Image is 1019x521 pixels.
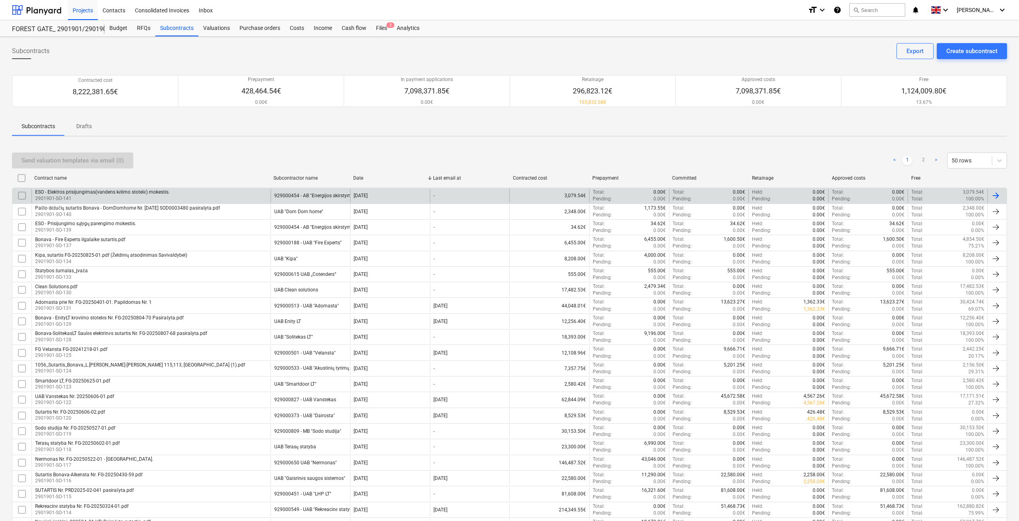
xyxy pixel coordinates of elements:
p: Held : [752,299,763,305]
p: 0.00€ [653,299,666,305]
p: 0.00€ [653,227,666,234]
p: Total : [911,259,923,265]
div: - [433,224,435,230]
a: Costs [285,20,309,36]
p: Pending : [593,290,612,297]
p: 4,000.00€ [644,252,666,259]
div: Adomasta prie Nr. FG-20250401-01. Papildomas Nr. 1 [35,299,152,305]
p: Pending : [673,212,692,218]
div: 3,079.54€ [509,189,589,202]
p: Pending : [673,274,692,281]
div: 12,108.96€ [509,346,589,359]
p: 2901901-SO-139 [35,227,136,234]
p: 0.00€ [813,236,825,243]
p: 0.00€ [972,220,984,227]
p: Pending : [832,227,851,234]
div: - [433,240,435,246]
p: Total : [832,299,844,305]
p: Pending : [752,243,771,250]
p: 0.00€ [892,306,904,313]
div: 2,580.42€ [509,377,589,391]
p: Total : [673,236,685,243]
p: 0.00€ [892,227,904,234]
p: 6,455.00€ [644,236,666,243]
p: Total : [673,299,685,305]
p: 0.00% [971,274,984,281]
p: 0.00€ [892,290,904,297]
p: Pending : [832,290,851,297]
p: Pending : [752,274,771,281]
p: Pending : [673,306,692,313]
p: Retainage [573,76,612,83]
div: 22,580.00€ [509,471,589,485]
i: Knowledge base [833,5,841,15]
div: Contracted cost [513,175,586,181]
p: 1,362.33€ [803,306,825,313]
p: 75.21% [968,243,984,250]
a: Next page [931,156,941,165]
div: [DATE] [354,256,368,261]
div: Kipa, sutartis FG-20250825-01.pdf (Želdinių atsodinimas Savivaldybei) [35,252,187,258]
p: 8,222,381.65€ [73,87,118,97]
div: ESO - Elektros prisijungimas(vandens kėlimo stotelė) mokestis. [35,189,170,195]
p: Pending : [832,259,851,265]
button: Export [896,43,934,59]
i: keyboard_arrow_down [941,5,950,15]
p: 0.00€ [892,243,904,250]
div: Subcontractor name [273,175,347,181]
div: Purchase orders [235,20,285,36]
a: Previous page [890,156,899,165]
a: Page 1 is your current page [902,156,912,165]
i: notifications [912,5,920,15]
p: 0.00€ [733,290,745,297]
i: keyboard_arrow_down [997,5,1007,15]
p: 0.00€ [653,315,666,321]
div: 929000454 - AB "Energijos skirstymo operatorius" [274,224,382,230]
div: 17,482.53€ [509,283,589,297]
div: Cash flow [337,20,371,36]
p: 0.00€ [653,189,666,196]
p: Total : [593,189,605,196]
div: 8,208.00€ [509,252,589,265]
p: Pending : [593,196,612,202]
p: 2901901-SO-134 [35,258,187,265]
div: Approved costs [832,175,905,181]
p: 2901901-SO-133 [35,274,88,281]
div: 929000513 - UAB "Adomasta" [274,303,339,309]
p: 0.00€ [813,252,825,259]
p: Held : [752,205,763,212]
a: Valuations [198,20,235,36]
p: 0.00€ [401,99,453,106]
p: Held : [752,315,763,321]
p: Pending : [593,274,612,281]
p: Pending : [673,290,692,297]
p: Total : [911,274,923,281]
a: Budget [105,20,132,36]
p: Pending : [593,306,612,313]
p: Total : [593,283,605,290]
div: UAB "Kipa" [274,256,298,261]
p: Total : [911,290,923,297]
p: Pending : [673,243,692,250]
p: Pending : [832,306,851,313]
span: Subcontracts [12,46,49,56]
p: 555.00€ [886,267,904,274]
p: 69.07% [968,306,984,313]
div: Bonava - Fire Experts ilgalaike sutartis.pdf [35,237,125,242]
p: 0.00€ [653,243,666,250]
div: 34.62€ [509,220,589,234]
p: 0.00€ [241,99,281,106]
p: 0.00€ [892,259,904,265]
p: 0.00€ [733,243,745,250]
p: 0.00€ [892,196,904,202]
p: 0.00€ [892,189,904,196]
span: search [853,7,859,13]
p: 0.00€ [813,290,825,297]
p: Pending : [673,259,692,265]
div: Analytics [392,20,424,36]
p: Total : [593,315,605,321]
div: 18,393.00€ [509,330,589,344]
div: - [433,209,435,214]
